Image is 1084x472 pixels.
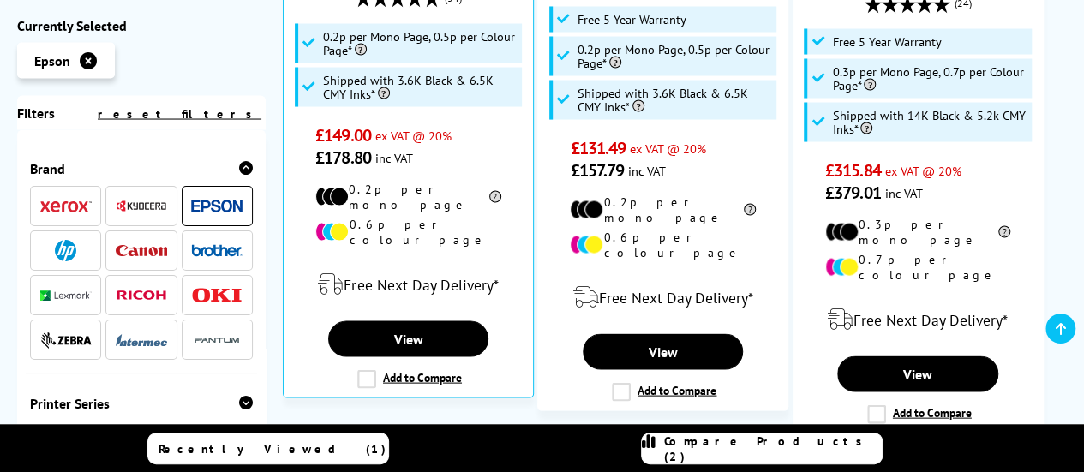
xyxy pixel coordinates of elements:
[40,284,92,306] a: Lexmark
[825,181,881,203] span: £379.01
[191,200,243,212] img: Epson
[583,333,743,369] a: View
[867,404,972,423] label: Add to Compare
[191,240,243,261] a: Brother
[315,123,371,146] span: £149.00
[570,158,624,181] span: £157.79
[578,86,772,113] span: Shipped with 3.6K Black & 6.5K CMY Inks*
[292,260,524,308] div: modal_delivery
[315,181,501,212] li: 0.2p per mono page
[547,272,779,320] div: modal_delivery
[570,229,756,260] li: 0.6p per colour page
[323,73,518,100] span: Shipped with 3.6K Black & 6.5K CMY Inks*
[832,34,941,48] span: Free 5 Year Warranty
[191,195,243,217] a: Epson
[323,29,518,57] span: 0.2p per Mono Page, 0.5p per Colour Page*
[30,160,253,177] div: Brand
[832,108,1027,135] span: Shipped with 14K Black & 5.2k CMY Inks*
[328,320,488,356] a: View
[664,433,882,464] span: Compare Products (2)
[885,162,961,178] span: ex VAT @ 20%
[315,216,501,247] li: 0.6p per colour page
[17,17,266,34] div: Currently Selected
[159,441,386,457] span: Recently Viewed (1)
[40,290,92,301] img: Lexmark
[375,127,452,143] span: ex VAT @ 20%
[578,12,686,26] span: Free 5 Year Warranty
[17,105,55,122] span: Filters
[191,284,243,306] a: OKI
[116,329,167,350] a: Intermec
[40,329,92,350] a: Zebra
[375,149,413,165] span: inc VAT
[191,329,243,350] a: Pantum
[628,162,666,178] span: inc VAT
[802,295,1034,343] div: modal_delivery
[825,216,1011,247] li: 0.3p per mono page
[832,64,1027,92] span: 0.3p per Mono Page, 0.7p per Colour Page*
[116,195,167,217] a: Kyocera
[34,52,70,69] span: Epson
[30,395,253,412] div: Printer Series
[116,245,167,256] img: Canon
[825,251,1011,282] li: 0.7p per colour page
[570,136,626,158] span: £131.49
[40,240,92,261] a: HP
[98,106,261,122] a: reset filters
[191,288,243,302] img: OKI
[40,200,92,212] img: Xerox
[612,382,716,401] label: Add to Compare
[116,284,167,306] a: Ricoh
[116,290,167,300] img: Ricoh
[191,330,243,350] img: Pantum
[825,158,881,181] span: £315.84
[191,244,243,256] img: Brother
[147,433,389,464] a: Recently Viewed (1)
[55,240,76,261] img: HP
[357,369,462,388] label: Add to Compare
[641,433,883,464] a: Compare Products (2)
[578,42,772,69] span: 0.2p per Mono Page, 0.5p per Colour Page*
[630,140,706,156] span: ex VAT @ 20%
[315,146,371,168] span: £178.80
[116,240,167,261] a: Canon
[570,194,756,224] li: 0.2p per mono page
[837,355,997,391] a: View
[40,332,92,349] img: Zebra
[116,334,167,346] img: Intermec
[116,200,167,212] img: Kyocera
[885,184,923,200] span: inc VAT
[40,195,92,217] a: Xerox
